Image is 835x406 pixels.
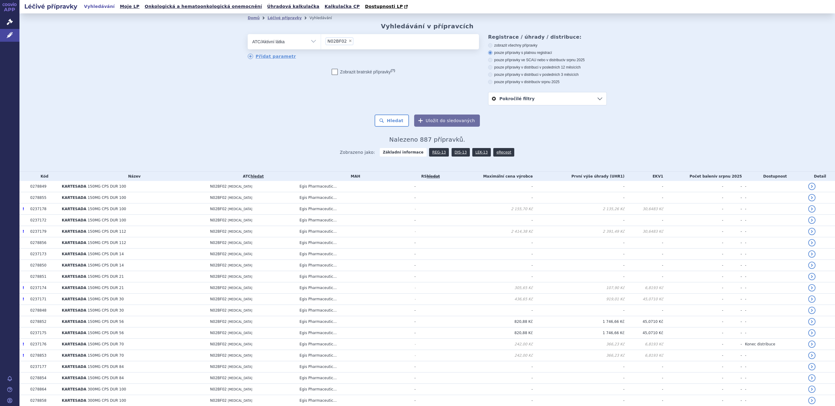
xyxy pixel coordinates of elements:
td: - [411,260,447,271]
a: Moje LP [118,2,141,11]
span: 150MG CPS DUR 112 [88,229,126,234]
span: Poslední data tohoto produktu jsou ze SCAU platného k 01.03.2020. [23,207,24,211]
td: - [447,305,533,316]
span: [MEDICAL_DATA] [228,320,252,323]
td: - [411,215,447,226]
h2: Vyhledávání v přípravcích [381,23,474,30]
a: detail [808,386,816,393]
td: 0278852 [27,316,59,327]
span: 150MG CPS DUR 14 [88,263,124,267]
td: - [624,192,663,203]
td: - [723,305,742,316]
td: - [663,282,723,294]
td: - [742,215,805,226]
td: - [723,249,742,260]
label: zobrazit všechny přípravky [488,43,607,48]
span: [MEDICAL_DATA] [228,185,252,188]
td: 6,8193 Kč [624,339,663,350]
td: Egis Pharmaceutic... [296,203,411,215]
td: - [411,282,447,294]
td: 2 391,49 Kč [533,226,624,237]
td: 30,6483 Kč [624,203,663,215]
td: Egis Pharmaceutic... [296,237,411,249]
span: N02BF02 [210,365,227,369]
td: - [447,271,533,282]
span: [MEDICAL_DATA] [228,275,252,278]
span: N02BF02 [210,241,227,245]
a: detail [808,329,816,337]
a: REG-13 [429,148,449,157]
span: 150MG CPS DUR 30 [88,308,124,312]
a: detail [808,307,816,314]
span: KARTESADA [62,196,86,200]
td: - [742,271,805,282]
td: - [663,361,723,372]
td: 45,0710 Kč [624,327,663,339]
td: - [742,305,805,316]
td: Egis Pharmaceutic... [296,181,411,192]
span: Poslední data tohoto produktu jsou ze SCAU platného k 01.07.2025. [23,342,24,346]
span: Poslední data tohoto produktu jsou ze SCAU platného k 01.03.2020. [23,297,24,301]
th: Kód [27,172,59,181]
span: N02BF02 [210,207,227,211]
a: Úhradová kalkulačka [265,2,321,11]
td: - [624,181,663,192]
span: 150MG CPS DUR 70 [88,342,124,346]
td: 1 746,66 Kč [533,316,624,327]
td: - [533,192,624,203]
td: - [624,215,663,226]
td: Egis Pharmaceutic... [296,305,411,316]
span: Poslední data tohoto produktu jsou ze SCAU platného k 01.05.2023. [23,286,24,290]
span: Nalezeno 887 přípravků. [389,136,465,143]
td: - [663,305,723,316]
a: detail [808,228,816,235]
td: 436,65 Kč [447,294,533,305]
td: 820,88 Kč [447,327,533,339]
td: Egis Pharmaceutic... [296,294,411,305]
span: 150MG CPS DUR 84 [88,365,124,369]
label: Zobrazit bratrské přípravky [332,69,395,75]
td: - [447,192,533,203]
span: KARTESADA [62,241,86,245]
td: - [663,327,723,339]
td: - [742,294,805,305]
td: Egis Pharmaceutic... [296,282,411,294]
span: × [348,39,352,43]
td: - [663,294,723,305]
td: - [742,260,805,271]
td: 0237178 [27,203,59,215]
input: N02BF02 [355,37,358,45]
td: - [411,327,447,339]
a: detail [808,363,816,370]
a: detail [808,352,816,359]
span: 150MG CPS DUR 30 [88,297,124,301]
td: - [624,271,663,282]
span: 150MG CPS DUR 21 [88,286,124,290]
button: Uložit do sledovaných [414,115,480,127]
td: 0278850 [27,260,59,271]
span: Zobrazeno jako: [340,148,375,157]
td: - [624,249,663,260]
span: KARTESADA [62,229,86,234]
td: Egis Pharmaceutic... [296,260,411,271]
a: detail [808,397,816,404]
td: Egis Pharmaceutic... [296,316,411,327]
td: - [447,361,533,372]
span: 150MG CPS DUR 100 [88,196,126,200]
a: Léčivé přípravky [267,16,302,20]
td: Konec distribuce [742,339,805,350]
span: KARTESADA [62,207,86,211]
span: Poslední data tohoto produktu jsou ze SCAU platného k 01.03.2020. [23,229,24,234]
a: eRecept [493,148,514,157]
td: 242,00 Kč [447,350,533,361]
td: - [723,237,742,249]
a: detail [808,217,816,224]
span: 150MG CPS DUR 14 [88,252,124,256]
td: - [447,237,533,249]
td: 0278855 [27,192,59,203]
td: - [663,249,723,260]
span: [MEDICAL_DATA] [228,331,252,335]
td: - [663,271,723,282]
th: Počet balení [663,172,742,181]
a: hledat [250,174,264,178]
